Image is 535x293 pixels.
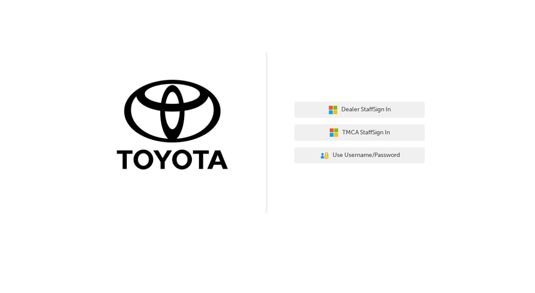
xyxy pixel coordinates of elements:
span: Use Username/Password [333,150,400,160]
img: Trak [110,78,241,174]
button: TMCA StaffSign In [294,124,425,141]
span: TMCA Staff Sign In [342,128,390,138]
button: Dealer StaffSign In [294,102,425,118]
button: Use Username/Password [294,147,425,164]
span: Dealer Staff Sign In [341,105,391,115]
